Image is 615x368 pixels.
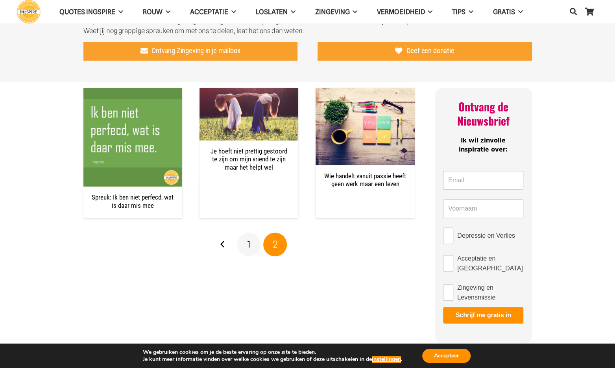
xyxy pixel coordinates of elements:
[422,349,471,363] button: Accepteer
[247,239,251,250] span: 1
[457,98,510,129] span: Ontvang de Nieuwsbrief
[272,239,277,250] span: 2
[442,2,483,22] a: TIPS
[443,199,523,218] input: Voornaam
[256,8,288,16] span: Loslaten
[372,356,401,363] button: instellingen
[443,284,453,301] input: Zingeving en Levensmissie
[263,233,287,256] span: Pagina 2
[59,8,115,16] span: QUOTES INGSPIRE
[83,88,182,187] img: Spreuk: Ik ben niet perfecd, wat is daar mis mee
[180,2,246,22] a: Acceptatie
[92,193,174,209] a: Spreuk: Ik ben niet perfecd, wat is daar mis mee
[316,88,414,165] img: Boost jouw motivatie in 8 stappen! - ingspire.nl
[190,8,228,16] span: Acceptatie
[246,2,305,22] a: Loslaten
[457,231,515,240] span: Depressie en Verlies
[443,227,453,244] input: Depressie en Verlies
[493,8,515,16] span: GRATIS
[133,2,180,22] a: ROUW
[143,356,402,363] p: Je kunt meer informatie vinden over welke cookies we gebruiken of deze uitschakelen in de .
[211,147,287,171] a: Je hoeft niet prettig gestoord te zijn om mijn vriend te zijn maar het helpt wel
[199,89,298,96] a: Je hoeft niet prettig gestoord te zijn om mijn vriend te zijn maar het helpt wel
[324,172,406,188] a: Wie handelt vanuit passie heeft geen werk maar een leven
[151,46,240,55] span: Ontvang Zingeving in je mailbox
[143,349,402,356] p: We gebruiken cookies om je de beste ervaring op onze site te bieden.
[457,253,523,273] span: Acceptatie en [GEOGRAPHIC_DATA]
[457,283,523,302] span: Zingeving en Levensmissie
[315,8,349,16] span: Zingeving
[443,171,523,190] input: Email
[565,2,581,21] a: Zoeken
[367,2,442,22] a: VERMOEIDHEID
[318,42,532,61] a: Geef een donatie
[443,255,453,272] input: Acceptatie en [GEOGRAPHIC_DATA]
[143,8,163,16] span: ROUW
[452,8,465,16] span: TIPS
[406,46,454,55] span: Geef een donatie
[377,8,425,16] span: VERMOEIDHEID
[443,307,523,324] button: Schrijf me gratis in
[459,135,508,155] span: Ik wil zinvolle inspiratie over:
[305,2,367,22] a: Zingeving
[483,2,533,22] a: GRATIS
[316,89,414,96] a: Wie handelt vanuit passie heeft geen werk maar een leven
[50,2,133,22] a: QUOTES INGSPIRE
[237,233,261,256] a: Pagina 1
[83,42,298,61] a: Ontvang Zingeving in je mailbox
[83,89,182,96] a: Spreuk: Ik ben niet perfecd, wat is daar mis mee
